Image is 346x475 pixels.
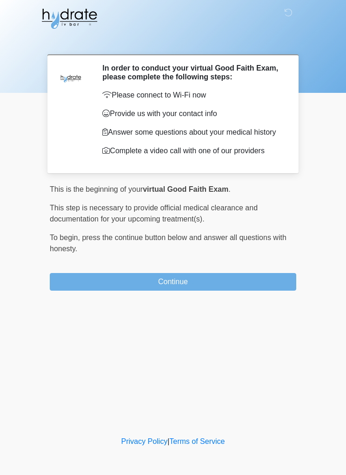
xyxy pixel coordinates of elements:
[228,185,230,193] span: .
[50,234,82,241] span: To begin,
[50,204,258,223] span: This step is necessary to provide official medical clearance and documentation for your upcoming ...
[143,185,228,193] strong: virtual Good Faith Exam
[102,127,282,138] p: Answer some questions about your medical history
[50,234,286,253] span: press the continue button below and answer all questions with honesty.
[102,108,282,119] p: Provide us with your contact info
[169,437,225,445] a: Terms of Service
[50,185,143,193] span: This is the beginning of your
[40,7,98,30] img: Hydrate IV Bar - Glendale Logo
[57,64,85,91] img: Agent Avatar
[43,33,303,51] h1: ‎ ‎ ‎
[121,437,168,445] a: Privacy Policy
[102,90,282,101] p: Please connect to Wi-Fi now
[102,145,282,156] p: Complete a video call with one of our providers
[167,437,169,445] a: |
[50,273,296,291] button: Continue
[102,64,282,81] h2: In order to conduct your virtual Good Faith Exam, please complete the following steps:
